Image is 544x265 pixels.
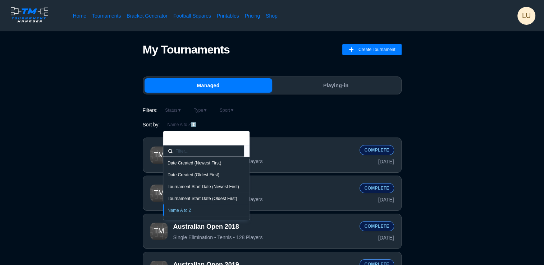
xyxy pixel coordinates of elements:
[175,148,240,154] input: Filter...
[342,44,402,55] button: Create Tournament
[143,107,158,114] span: Filters:
[272,78,400,93] button: Playing-in
[145,78,272,93] button: Managed
[173,184,354,193] span: Australian Open 2017
[168,160,245,166] div: Date Created (Newest First)
[360,145,394,155] div: Complete
[378,196,394,203] span: [DATE]
[517,7,535,25] div: lukas undefined
[168,208,245,213] div: Name A to Z
[378,234,394,241] span: [DATE]
[143,121,160,128] span: Sort by:
[92,12,121,19] a: Tournaments
[150,223,168,240] img: Tournament
[215,106,239,115] button: Sport▼
[163,120,201,129] button: Name A to Z↕️
[143,214,402,249] button: TournamentAustralian Open 2018Single Elimination • Tennis • 128 PlayersComplete[DATE]
[517,7,535,25] button: LU
[143,138,402,173] button: TournamentAustralian Open 2016Single Elimination • Tennis • 128 PlayersComplete[DATE]
[378,158,394,165] span: [DATE]
[168,219,245,225] div: Name Z to A
[173,12,211,19] a: Football Squares
[150,185,168,202] img: Tournament
[173,234,263,241] span: Single Elimination • Tennis • 128 Players
[9,6,50,24] img: logo.ffa97a18e3bf2c7d.png
[266,12,278,19] a: Shop
[245,12,260,19] a: Pricing
[166,135,212,141] span: Sort tournaments
[360,221,394,231] div: Complete
[160,106,186,115] button: Status▼
[168,196,245,201] div: Tournament Start Date (Oldest First)
[143,176,402,211] button: TournamentAustralian Open 2017Single Elimination • Tennis • 128 PlayersComplete[DATE]
[127,12,168,19] a: Bracket Generator
[173,146,354,155] span: Australian Open 2016
[168,184,245,190] div: Tournament Start Date (Newest First)
[73,12,86,19] a: Home
[173,222,354,231] span: Australian Open 2018
[143,43,230,56] h1: My Tournaments
[360,183,394,193] div: Complete
[189,106,212,115] button: Type▼
[358,44,396,55] span: Create Tournament
[217,12,239,19] a: Printables
[150,147,168,164] img: Tournament
[168,172,245,178] div: Date Created (Oldest First)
